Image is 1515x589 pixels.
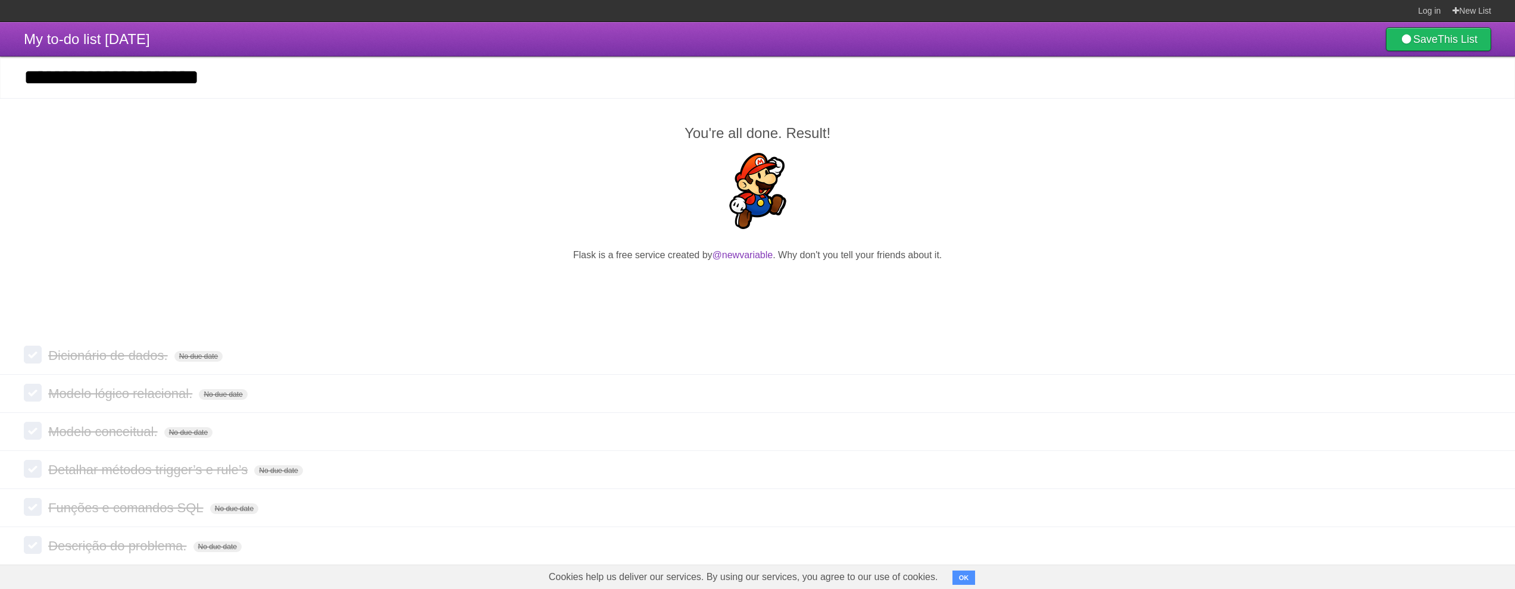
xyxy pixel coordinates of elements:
span: Cookies help us deliver our services. By using our services, you agree to our use of cookies. [537,565,950,589]
p: Flask is a free service created by . Why don't you tell your friends about it. [24,248,1491,262]
label: Done [24,346,42,364]
span: No due date [174,351,223,362]
span: Funções e comandos SQL [48,500,206,515]
b: This List [1438,33,1477,45]
label: Done [24,384,42,402]
span: Modelo lógico relacional. [48,386,195,401]
span: Descrição do problema. [48,538,189,553]
button: OK [952,571,976,585]
h2: You're all done. Result! [24,123,1491,144]
span: No due date [199,389,247,400]
a: @newvariable [713,250,773,260]
span: My to-do list [DATE] [24,31,150,47]
iframe: X Post Button [736,277,779,294]
label: Done [24,498,42,516]
span: Modelo conceitual. [48,424,160,439]
span: Detalhar métodos trigger’s e rule’s [48,462,251,477]
img: Super Mario [720,153,796,229]
label: Done [24,460,42,478]
span: No due date [164,427,213,438]
span: No due date [193,541,242,552]
a: SaveThis List [1386,27,1491,51]
span: No due date [210,503,258,514]
span: No due date [254,465,302,476]
span: Dicionário de dados. [48,348,171,363]
label: Done [24,536,42,554]
label: Done [24,422,42,440]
